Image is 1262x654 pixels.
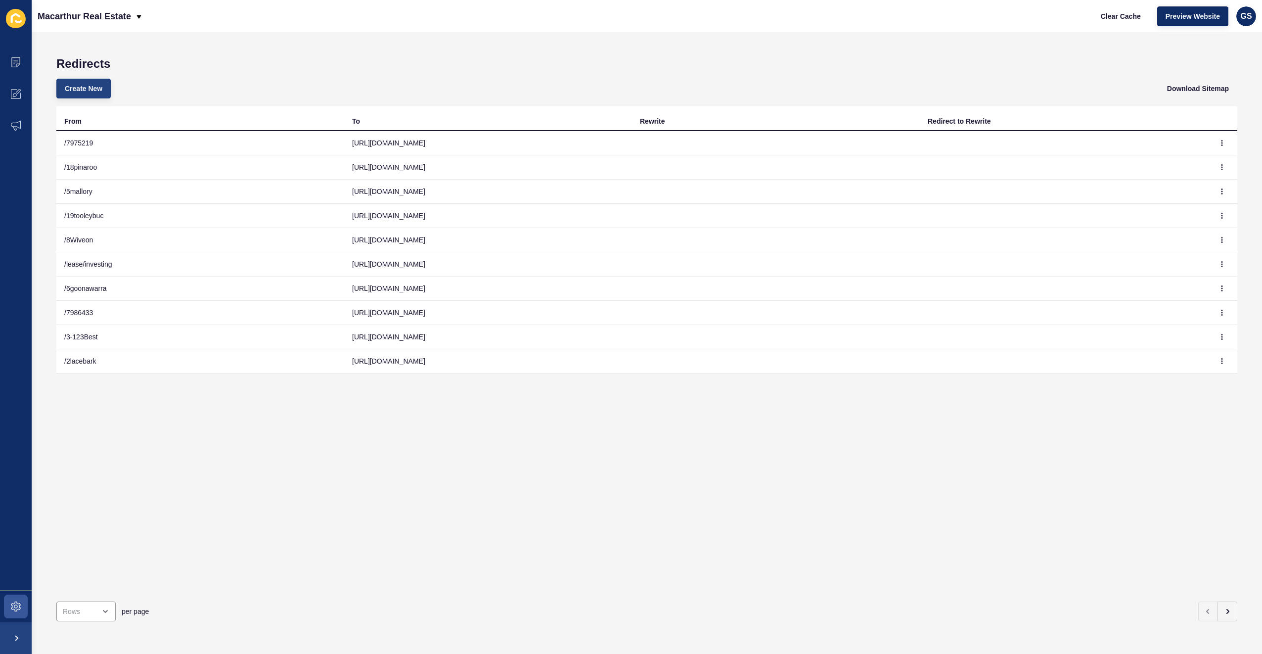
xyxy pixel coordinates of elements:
[1101,11,1141,21] span: Clear Cache
[344,228,632,252] td: [URL][DOMAIN_NAME]
[1240,11,1252,21] span: GS
[56,57,1237,71] h1: Redirects
[344,301,632,325] td: [URL][DOMAIN_NAME]
[1157,6,1228,26] button: Preview Website
[1159,79,1237,98] button: Download Sitemap
[1092,6,1149,26] button: Clear Cache
[56,79,111,98] button: Create New
[122,607,149,616] span: per page
[64,116,82,126] div: From
[352,116,360,126] div: To
[56,180,344,204] td: /5mallory
[1166,11,1220,21] span: Preview Website
[56,349,344,374] td: /2lacebark
[56,131,344,155] td: /7975219
[928,116,991,126] div: Redirect to Rewrite
[344,252,632,277] td: [URL][DOMAIN_NAME]
[56,301,344,325] td: /7986433
[56,228,344,252] td: /8Wiveon
[56,325,344,349] td: /3-123Best
[344,155,632,180] td: [URL][DOMAIN_NAME]
[56,155,344,180] td: /18pinaroo
[56,277,344,301] td: /6goonawarra
[56,252,344,277] td: /lease/investing
[344,131,632,155] td: [URL][DOMAIN_NAME]
[56,602,116,621] div: open menu
[344,180,632,204] td: [URL][DOMAIN_NAME]
[38,4,131,29] p: Macarthur Real Estate
[65,84,102,93] span: Create New
[344,277,632,301] td: [URL][DOMAIN_NAME]
[344,349,632,374] td: [URL][DOMAIN_NAME]
[344,325,632,349] td: [URL][DOMAIN_NAME]
[640,116,665,126] div: Rewrite
[1167,84,1229,93] span: Download Sitemap
[56,204,344,228] td: /19tooleybuc
[344,204,632,228] td: [URL][DOMAIN_NAME]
